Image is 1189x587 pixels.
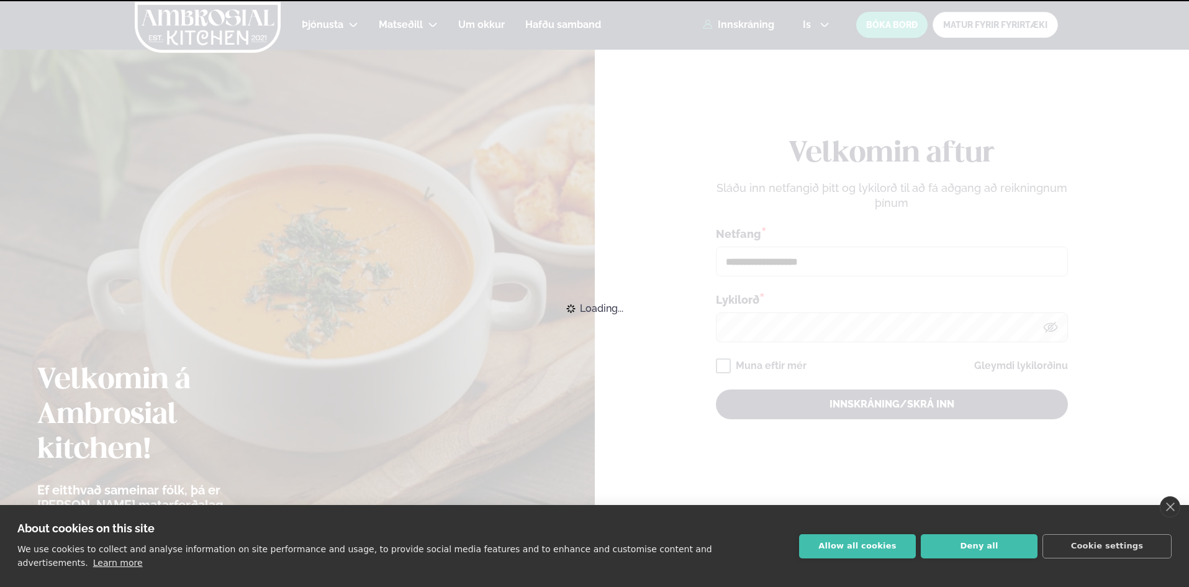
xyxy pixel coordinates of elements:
[17,522,155,535] strong: About cookies on this site
[93,558,143,568] a: Learn more
[580,295,623,322] span: Loading...
[921,534,1038,558] button: Deny all
[1042,534,1172,558] button: Cookie settings
[17,544,712,568] p: We use cookies to collect and analyse information on site performance and usage, to provide socia...
[799,534,916,558] button: Allow all cookies
[1160,496,1180,517] a: close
